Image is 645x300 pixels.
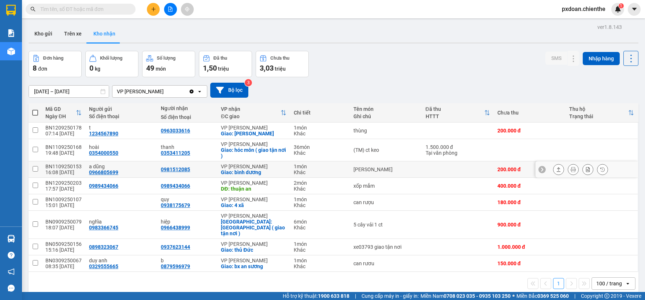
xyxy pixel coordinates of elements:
span: Miền Nam [420,292,511,300]
div: 0966438999 [161,225,190,230]
img: logo-vxr [6,5,16,16]
span: message [8,285,15,292]
div: VP [PERSON_NAME] [221,180,286,186]
button: 1 [553,278,564,289]
span: notification [8,268,15,275]
button: Chưa thu3,03 triệu [256,51,309,77]
span: pxdoan.chienthe [556,4,611,14]
input: Select a date range. [29,86,109,97]
span: aim [185,7,190,12]
button: Kho nhận [88,25,121,42]
span: | [355,292,356,300]
span: | [574,292,575,300]
div: 100 / trang [596,280,622,287]
div: 1 món [294,164,346,169]
div: 0329555665 [89,263,118,269]
div: nghĩa [89,219,153,225]
span: Miền Bắc [516,292,569,300]
span: ⚪️ [512,295,515,297]
button: SMS [545,52,567,65]
img: solution-icon [7,29,15,37]
img: warehouse-icon [7,235,15,243]
div: 200.000 đ [497,128,562,134]
div: can rươu [353,260,418,266]
span: 3,03 [260,64,274,72]
span: 49 [146,64,154,72]
img: warehouse-icon [7,48,15,55]
div: Giao hàng [553,164,564,175]
th: Toggle SortBy [217,103,290,123]
div: VP [PERSON_NAME] [221,125,286,131]
div: Giao: tân bình ( giao tận nơi ) [221,219,286,236]
div: xốp mắm [353,183,418,189]
strong: 0708 023 035 - 0935 103 250 [444,293,511,299]
span: caret-down [631,6,638,12]
div: 0963033616 [161,128,190,134]
button: Đơn hàng8đơn [29,51,82,77]
div: Khác [294,169,346,175]
div: 150.000 đ [497,260,562,266]
div: Trạng thái [569,113,628,119]
span: triệu [275,66,286,72]
div: BN1209250203 [45,180,82,186]
input: Tìm tên, số ĐT hoặc mã đơn [40,5,127,13]
div: VP [PERSON_NAME] [221,196,286,202]
div: 17:57 [DATE] [45,186,82,192]
th: Toggle SortBy [42,103,85,123]
div: hoài [89,144,153,150]
div: Số điện thoại [89,113,153,119]
div: 16:08 [DATE] [45,169,82,175]
div: Tại văn phòng [426,150,490,156]
button: Trên xe [58,25,88,42]
div: Khác [294,186,346,192]
div: 900.000 đ [497,222,562,228]
div: 6 món [294,219,346,225]
span: 8 [33,64,37,72]
div: 0354000550 [89,150,118,156]
button: Số lượng49món [142,51,195,77]
div: 1.500.000 đ [426,144,490,150]
div: VP [PERSON_NAME] [117,88,164,95]
div: 0989434066 [89,183,118,189]
div: Khác [294,150,346,156]
div: Khối lượng [100,56,122,61]
div: 0353411205 [161,150,190,156]
div: 36 món [294,144,346,150]
div: 1234567890 [89,131,118,136]
span: plus [151,7,156,12]
div: Chưa thu [270,56,289,61]
th: Toggle SortBy [422,103,494,123]
button: plus [147,3,160,16]
input: Selected VP Hồ Chí Minh. [164,88,165,95]
button: Khối lượng0kg [85,51,138,77]
div: Giao: hóc môn ( giao tận nơi ) [221,147,286,159]
div: Số lượng [157,56,175,61]
span: món [156,66,166,72]
sup: 3 [245,79,252,86]
div: 2 món [294,180,346,186]
div: 0937623144 [161,244,190,250]
div: VP [PERSON_NAME] [221,141,286,147]
div: 0966805699 [89,169,118,175]
span: 1 [620,3,622,8]
div: HTTT [426,113,484,119]
div: 1 món [294,258,346,263]
div: Ghi chú [353,113,418,119]
div: xe03793 giao tận nơi [353,244,418,250]
svg: open [625,281,631,286]
span: kg [95,66,100,72]
div: Giao: bình dương [221,169,286,175]
div: ĐC giao [221,113,280,119]
div: (TM) ct keo [353,147,418,153]
div: BN0509250156 [45,241,82,247]
span: file-add [168,7,173,12]
div: Giao: bx an sương [221,263,286,269]
div: thùng [353,128,418,134]
div: Tên món [353,106,418,112]
div: thùng cát tông [353,166,418,172]
div: 18:07 [DATE] [45,225,82,230]
div: VP nhận [221,106,280,112]
div: thanh [161,144,214,150]
div: DĐ: thuận an [221,186,286,192]
div: Mã GD [45,106,76,112]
